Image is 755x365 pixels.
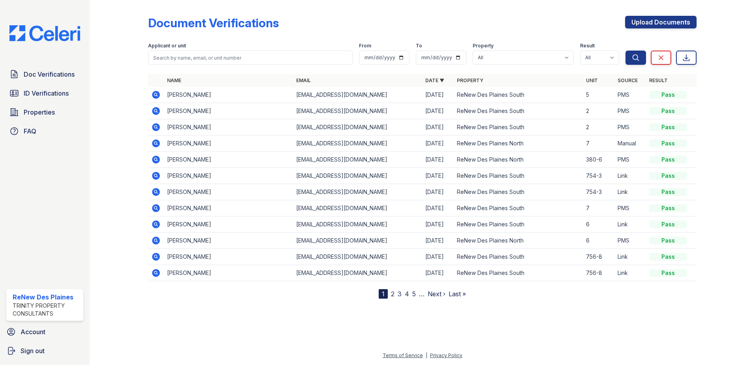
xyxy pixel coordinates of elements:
[649,220,687,228] div: Pass
[649,172,687,180] div: Pass
[614,119,646,135] td: PMS
[583,103,614,119] td: 2
[614,87,646,103] td: PMS
[583,119,614,135] td: 2
[473,43,494,49] label: Property
[425,77,444,83] a: Date ▼
[614,200,646,216] td: PMS
[148,16,279,30] div: Document Verifications
[422,233,454,249] td: [DATE]
[614,168,646,184] td: Link
[586,77,598,83] a: Unit
[422,265,454,281] td: [DATE]
[454,184,583,200] td: ReNew Des Plaines South
[293,249,422,265] td: [EMAIL_ADDRESS][DOMAIN_NAME]
[426,352,427,358] div: |
[164,152,293,168] td: [PERSON_NAME]
[379,289,388,299] div: 1
[422,249,454,265] td: [DATE]
[457,77,483,83] a: Property
[583,87,614,103] td: 5
[419,289,424,299] span: …
[383,352,423,358] a: Terms of Service
[164,87,293,103] td: [PERSON_NAME]
[649,123,687,131] div: Pass
[422,135,454,152] td: [DATE]
[614,184,646,200] td: Link
[614,152,646,168] td: PMS
[164,103,293,119] td: [PERSON_NAME]
[405,290,409,298] a: 4
[293,265,422,281] td: [EMAIL_ADDRESS][DOMAIN_NAME]
[649,269,687,277] div: Pass
[454,87,583,103] td: ReNew Des Plaines South
[454,216,583,233] td: ReNew Des Plaines South
[649,253,687,261] div: Pass
[164,249,293,265] td: [PERSON_NAME]
[649,139,687,147] div: Pass
[614,135,646,152] td: Manual
[454,168,583,184] td: ReNew Des Plaines South
[649,188,687,196] div: Pass
[3,343,86,359] a: Sign out
[167,77,181,83] a: Name
[649,107,687,115] div: Pass
[422,119,454,135] td: [DATE]
[24,88,69,98] span: ID Verifications
[293,135,422,152] td: [EMAIL_ADDRESS][DOMAIN_NAME]
[3,25,86,41] img: CE_Logo_Blue-a8612792a0a2168367f1c8372b55b34899dd931a85d93a1a3d3e32e68fde9ad4.png
[583,152,614,168] td: 380-6
[614,216,646,233] td: Link
[422,216,454,233] td: [DATE]
[6,123,83,139] a: FAQ
[454,200,583,216] td: ReNew Des Plaines South
[430,352,462,358] a: Privacy Policy
[164,135,293,152] td: [PERSON_NAME]
[164,265,293,281] td: [PERSON_NAME]
[164,168,293,184] td: [PERSON_NAME]
[6,85,83,101] a: ID Verifications
[454,249,583,265] td: ReNew Des Plaines South
[422,200,454,216] td: [DATE]
[164,233,293,249] td: [PERSON_NAME]
[583,135,614,152] td: 7
[428,290,445,298] a: Next ›
[24,107,55,117] span: Properties
[454,135,583,152] td: ReNew Des Plaines North
[164,200,293,216] td: [PERSON_NAME]
[583,184,614,200] td: 754-3
[293,233,422,249] td: [EMAIL_ADDRESS][DOMAIN_NAME]
[148,43,186,49] label: Applicant or unit
[164,216,293,233] td: [PERSON_NAME]
[449,290,466,298] a: Last »
[454,265,583,281] td: ReNew Des Plaines South
[580,43,595,49] label: Result
[293,184,422,200] td: [EMAIL_ADDRESS][DOMAIN_NAME]
[293,87,422,103] td: [EMAIL_ADDRESS][DOMAIN_NAME]
[148,51,353,65] input: Search by name, email, or unit number
[614,233,646,249] td: PMS
[649,77,668,83] a: Result
[422,168,454,184] td: [DATE]
[618,77,638,83] a: Source
[583,216,614,233] td: 6
[398,290,402,298] a: 3
[614,265,646,281] td: Link
[24,70,75,79] span: Doc Verifications
[296,77,311,83] a: Email
[391,290,394,298] a: 2
[583,233,614,249] td: 6
[583,168,614,184] td: 754-3
[649,156,687,164] div: Pass
[164,119,293,135] td: [PERSON_NAME]
[6,66,83,82] a: Doc Verifications
[614,249,646,265] td: Link
[293,216,422,233] td: [EMAIL_ADDRESS][DOMAIN_NAME]
[649,91,687,99] div: Pass
[625,16,697,28] a: Upload Documents
[293,200,422,216] td: [EMAIL_ADDRESS][DOMAIN_NAME]
[3,324,86,340] a: Account
[422,87,454,103] td: [DATE]
[454,119,583,135] td: ReNew Des Plaines South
